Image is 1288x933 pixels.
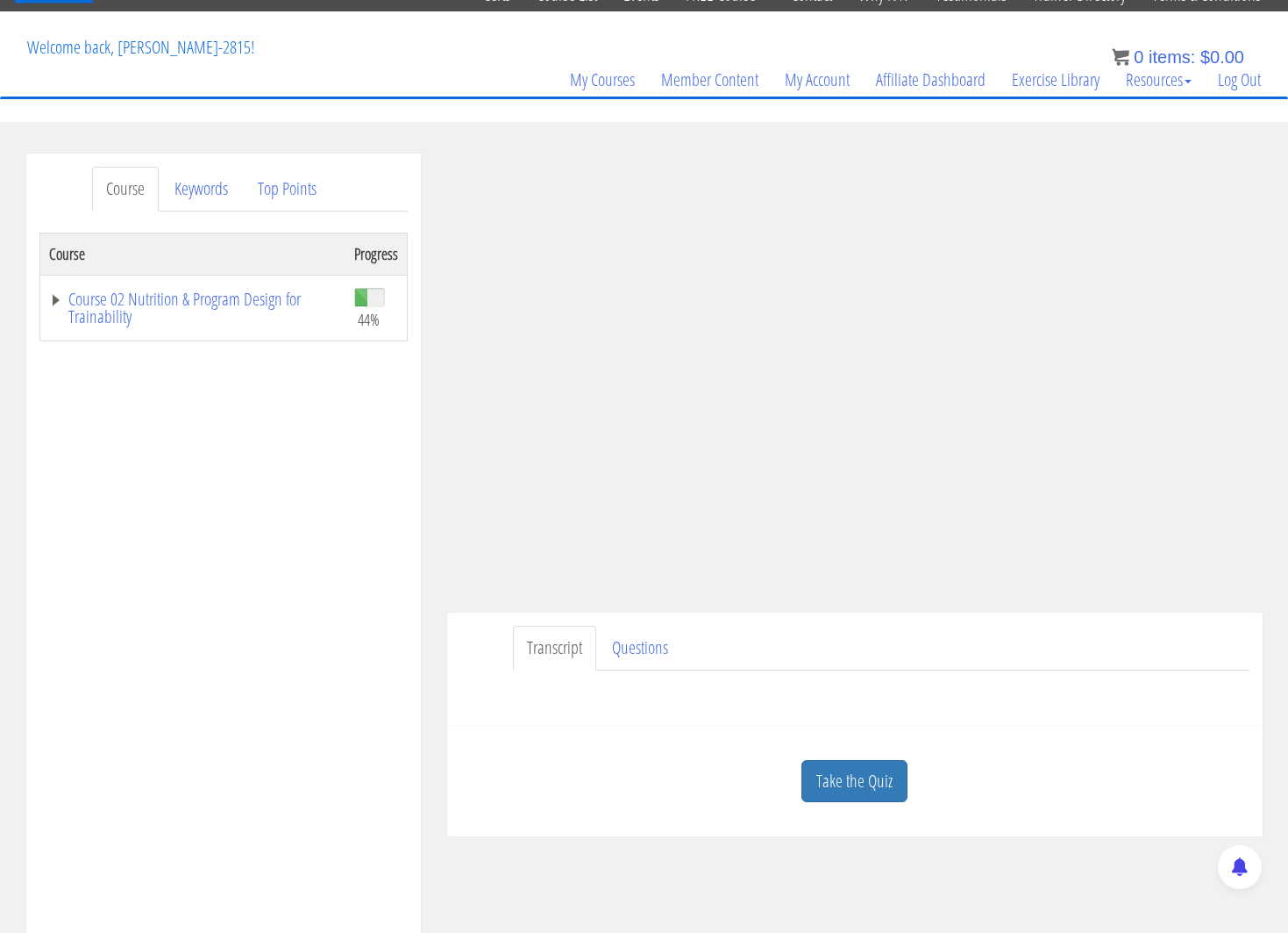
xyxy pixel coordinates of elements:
[345,233,408,275] th: Progress
[863,38,999,122] a: Affiliate Dashboard
[49,291,337,326] a: Course 02 Nutrition & Program Design for Trainability
[801,760,907,803] a: Take the Quiz
[598,626,682,671] a: Questions
[557,38,648,122] a: My Courses
[1200,47,1210,67] span: $
[772,38,863,122] a: My Account
[1112,47,1244,67] a: 0 items: $0.00
[358,310,380,329] span: 44%
[1205,38,1274,122] a: Log Out
[14,12,267,83] p: Welcome back, [PERSON_NAME]-2815!
[1112,48,1129,66] img: icon11.png
[1113,38,1205,122] a: Resources
[648,38,772,122] a: Member Content
[92,167,159,212] a: Course
[39,233,345,275] th: Course
[1149,47,1195,67] span: items:
[160,167,242,212] a: Keywords
[1134,47,1143,67] span: 0
[244,167,331,212] a: Top Points
[1200,47,1244,67] bdi: 0.00
[999,38,1113,122] a: Exercise Library
[513,626,596,671] a: Transcript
